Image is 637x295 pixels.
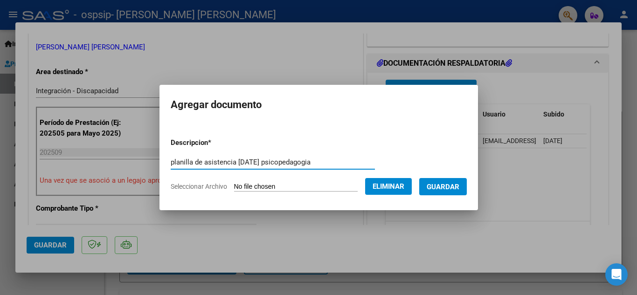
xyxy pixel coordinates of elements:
button: Guardar [419,178,467,195]
h2: Agregar documento [171,96,467,114]
span: Eliminar [373,182,404,191]
span: Seleccionar Archivo [171,183,227,190]
p: Descripcion [171,137,260,148]
button: Eliminar [365,178,412,195]
div: Open Intercom Messenger [605,263,628,286]
span: Guardar [427,183,459,191]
